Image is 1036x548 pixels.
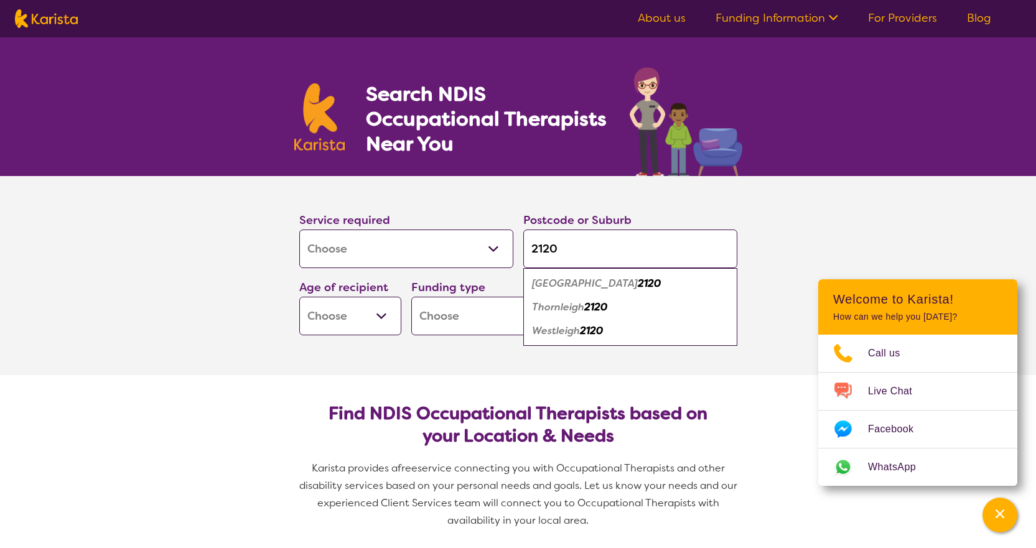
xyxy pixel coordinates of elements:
[532,324,580,337] em: Westleigh
[299,213,390,228] label: Service required
[530,319,731,343] div: Westleigh 2120
[833,292,1002,307] h2: Welcome to Karista!
[868,382,927,401] span: Live Chat
[638,277,661,290] em: 2120
[299,280,388,295] label: Age of recipient
[294,83,345,151] img: Karista logo
[868,11,937,26] a: For Providers
[868,458,931,476] span: WhatsApp
[312,462,398,475] span: Karista provides a
[523,230,737,268] input: Type
[638,11,686,26] a: About us
[530,272,731,295] div: Pennant Hills 2120
[982,498,1017,532] button: Channel Menu
[398,462,418,475] span: free
[299,462,740,527] span: service connecting you with Occupational Therapists and other disability services based on your p...
[833,312,1002,322] p: How can we help you [DATE]?
[818,279,1017,486] div: Channel Menu
[868,420,928,439] span: Facebook
[584,300,607,313] em: 2120
[868,344,915,363] span: Call us
[309,402,727,447] h2: Find NDIS Occupational Therapists based on your Location & Needs
[967,11,991,26] a: Blog
[366,81,608,156] h1: Search NDIS Occupational Therapists Near You
[523,213,632,228] label: Postcode or Suburb
[532,277,638,290] em: [GEOGRAPHIC_DATA]
[530,295,731,319] div: Thornleigh 2120
[818,448,1017,486] a: Web link opens in a new tab.
[630,67,742,176] img: occupational-therapy
[818,335,1017,486] ul: Choose channel
[716,11,838,26] a: Funding Information
[411,280,485,295] label: Funding type
[580,324,603,337] em: 2120
[15,9,78,28] img: Karista logo
[532,300,584,313] em: Thornleigh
